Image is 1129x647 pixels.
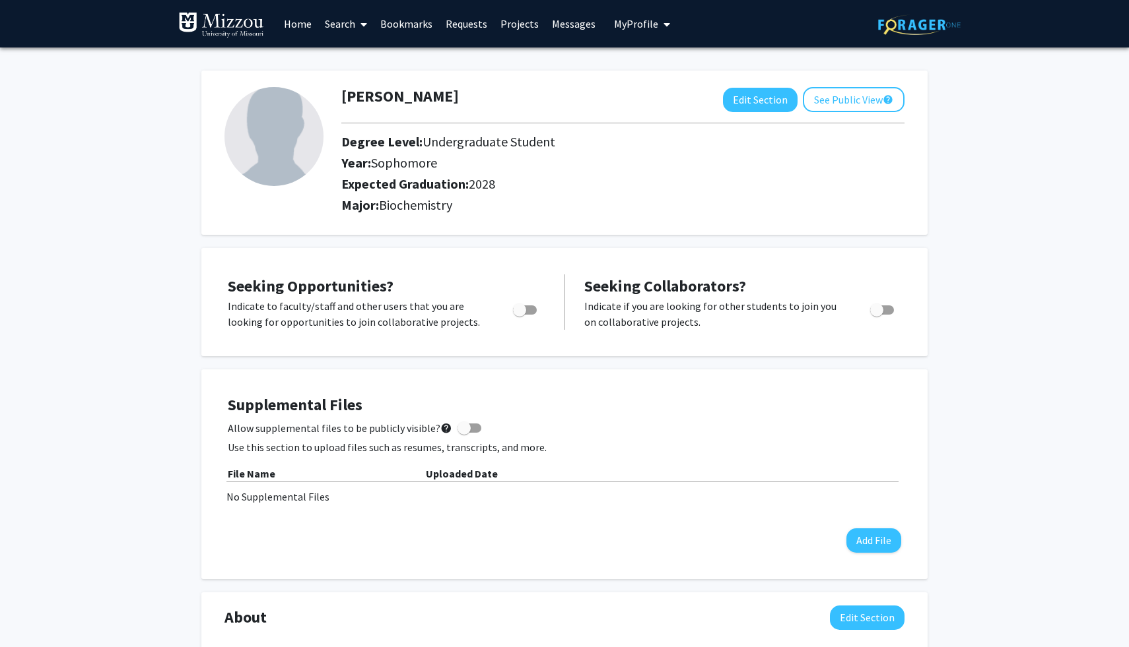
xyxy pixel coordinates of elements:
button: Edit Section [723,88,798,112]
mat-icon: help [440,420,452,436]
p: Indicate if you are looking for other students to join you on collaborative projects. [584,298,845,330]
mat-icon: help [883,92,893,108]
iframe: Chat [10,588,56,637]
span: Undergraduate Student [423,133,555,150]
div: Toggle [508,298,544,318]
p: Use this section to upload files such as resumes, transcripts, and more. [228,439,901,455]
div: No Supplemental Files [226,489,903,505]
h1: [PERSON_NAME] [341,87,459,106]
span: My Profile [614,17,658,30]
a: Projects [494,1,545,47]
span: Allow supplemental files to be publicly visible? [228,420,452,436]
a: Bookmarks [374,1,439,47]
span: Biochemistry [379,197,452,213]
a: Home [277,1,318,47]
p: Indicate to faculty/staff and other users that you are looking for opportunities to join collabor... [228,298,488,330]
span: Sophomore [371,154,437,171]
img: ForagerOne Logo [878,15,961,35]
h2: Year: [341,155,844,171]
h4: Supplemental Files [228,396,901,415]
img: University of Missouri Logo [178,12,264,38]
h2: Degree Level: [341,134,844,150]
a: Search [318,1,374,47]
span: 2028 [469,175,495,192]
h2: Major: [341,197,905,213]
h2: Expected Graduation: [341,176,844,192]
button: See Public View [803,87,905,112]
div: Toggle [865,298,901,318]
span: Seeking Collaborators? [584,276,746,296]
b: Uploaded Date [426,467,498,480]
b: File Name [228,467,275,480]
span: Seeking Opportunities? [228,276,393,296]
a: Requests [439,1,494,47]
button: Edit About [830,605,905,630]
img: Profile Picture [224,87,324,186]
button: Add File [846,528,901,553]
a: Messages [545,1,602,47]
span: About [224,605,267,629]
